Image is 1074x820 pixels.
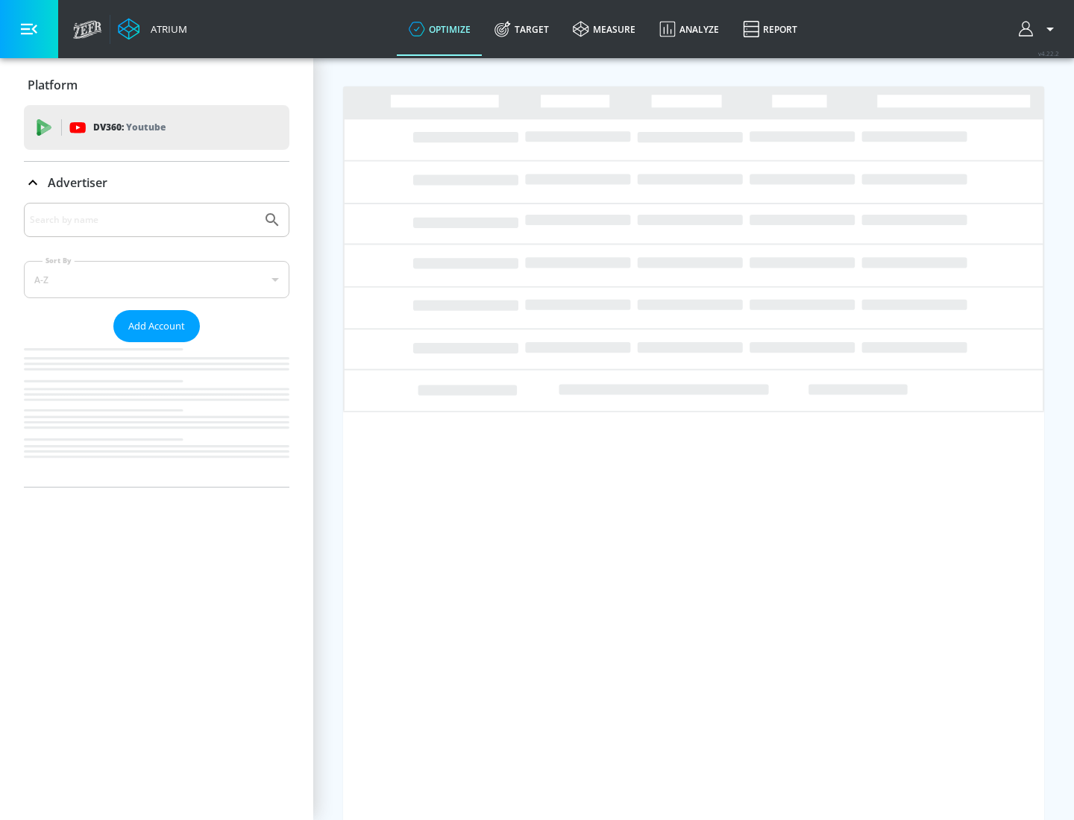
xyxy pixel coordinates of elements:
p: Advertiser [48,174,107,191]
button: Add Account [113,310,200,342]
span: Add Account [128,318,185,335]
p: DV360: [93,119,166,136]
div: Advertiser [24,162,289,204]
p: Platform [28,77,78,93]
a: optimize [397,2,483,56]
a: Report [731,2,809,56]
div: Platform [24,64,289,106]
div: Advertiser [24,203,289,487]
span: v 4.22.2 [1038,49,1059,57]
label: Sort By [43,256,75,265]
div: A-Z [24,261,289,298]
p: Youtube [126,119,166,135]
input: Search by name [30,210,256,230]
div: Atrium [145,22,187,36]
a: Atrium [118,18,187,40]
a: Target [483,2,561,56]
a: measure [561,2,647,56]
a: Analyze [647,2,731,56]
div: DV360: Youtube [24,105,289,150]
nav: list of Advertiser [24,342,289,487]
